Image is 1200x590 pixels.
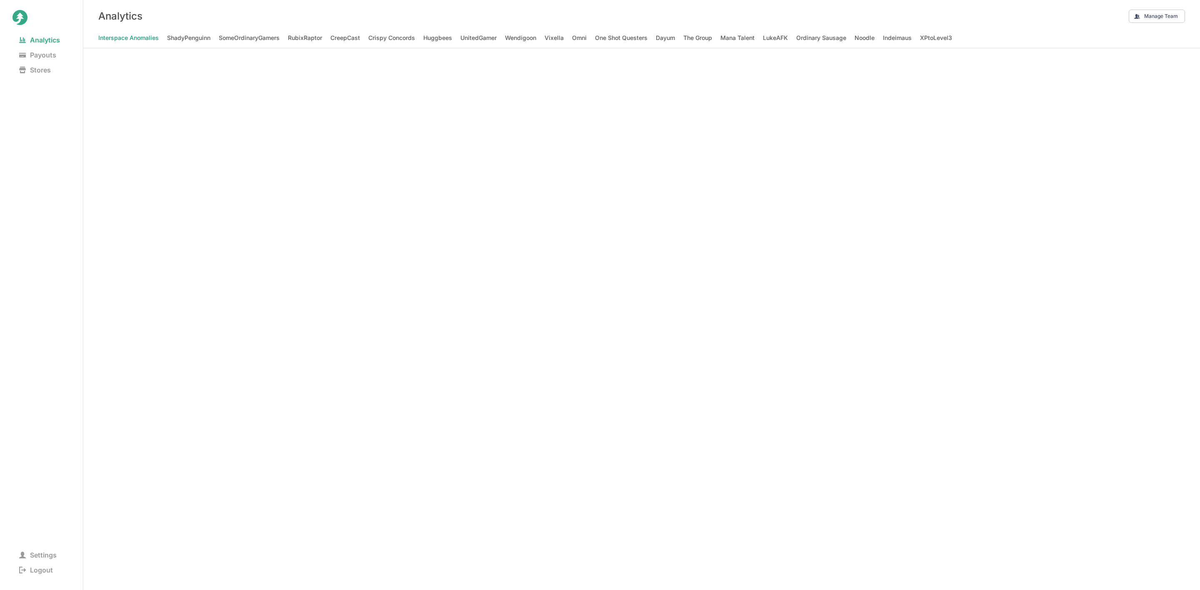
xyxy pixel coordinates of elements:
[763,32,788,44] span: LukeAFK
[883,32,912,44] span: Indeimaus
[423,32,452,44] span: Huggbees
[656,32,675,44] span: Dayum
[12,549,63,561] span: Settings
[683,32,712,44] span: The Group
[12,64,57,76] span: Stores
[572,32,587,44] span: Omni
[920,32,952,44] span: XPtoLevel3
[330,32,360,44] span: CreepCast
[796,32,846,44] span: Ordinary Sausage
[12,34,67,46] span: Analytics
[460,32,497,44] span: UnitedGamer
[505,32,536,44] span: Wendigoon
[545,32,564,44] span: Vixella
[368,32,415,44] span: Crispy Concords
[98,10,142,22] h3: Analytics
[595,32,647,44] span: One Shot Questers
[1129,10,1185,23] button: Manage Team
[855,32,875,44] span: Noodle
[219,32,280,44] span: SomeOrdinaryGamers
[98,32,159,44] span: Interspace Anomalies
[288,32,322,44] span: RubixRaptor
[12,49,63,61] span: Payouts
[720,32,755,44] span: Mana Talent
[167,32,210,44] span: ShadyPenguinn
[12,564,60,576] span: Logout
